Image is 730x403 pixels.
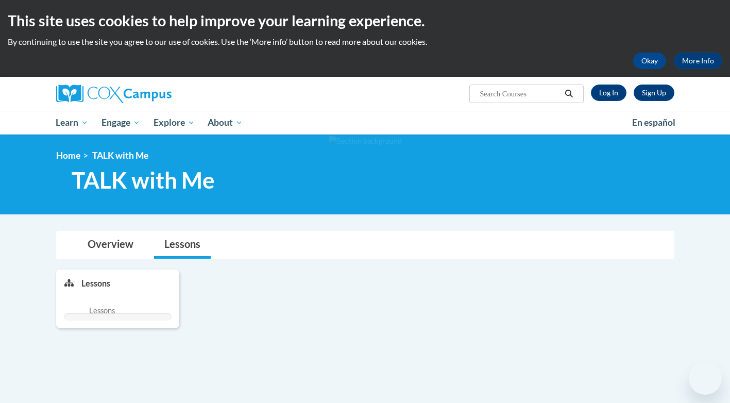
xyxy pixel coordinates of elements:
[41,111,690,135] div: Main menu
[56,85,172,103] img: Cox Campus
[8,36,722,47] p: By continuing to use the site you agree to our use of cookies. Use the ‘More info’ button to read...
[81,278,110,289] p: Lessons
[147,111,201,135] a: Explore
[632,117,675,128] span: En español
[208,116,243,129] span: About
[479,88,561,100] input: Search Courses
[95,111,147,135] a: Engage
[101,116,140,129] span: Engage
[77,231,144,259] a: Overview
[49,111,95,135] a: Learn
[8,10,722,31] h2: This site uses cookies to help improve your learning experience.
[56,116,88,129] span: Learn
[92,150,148,161] span: TALK with Me
[689,362,722,395] iframe: Button to launch messaging window
[201,111,249,135] a: About
[154,231,211,259] a: Lessons
[633,53,666,69] button: Okay
[561,88,576,100] button: Search
[634,85,674,101] a: Register
[329,136,402,147] img: Section background
[56,150,80,161] a: Home
[674,53,722,69] a: More Info
[591,85,626,101] a: Log In
[56,85,252,103] a: Cox Campus
[89,305,115,316] span: Lessons
[72,166,215,194] span: TALK with Me
[154,116,195,129] span: Explore
[625,112,682,133] a: En español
